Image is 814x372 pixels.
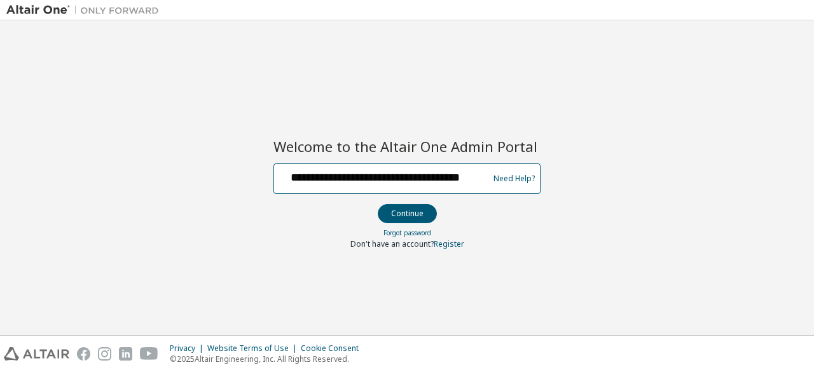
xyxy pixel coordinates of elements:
[434,238,464,249] a: Register
[6,4,165,17] img: Altair One
[170,354,366,364] p: © 2025 Altair Engineering, Inc. All Rights Reserved.
[493,178,535,179] a: Need Help?
[273,137,541,155] h2: Welcome to the Altair One Admin Portal
[4,347,69,361] img: altair_logo.svg
[170,343,207,354] div: Privacy
[383,228,431,237] a: Forgot password
[350,238,434,249] span: Don't have an account?
[207,343,301,354] div: Website Terms of Use
[301,343,366,354] div: Cookie Consent
[378,204,437,223] button: Continue
[140,347,158,361] img: youtube.svg
[119,347,132,361] img: linkedin.svg
[98,347,111,361] img: instagram.svg
[77,347,90,361] img: facebook.svg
